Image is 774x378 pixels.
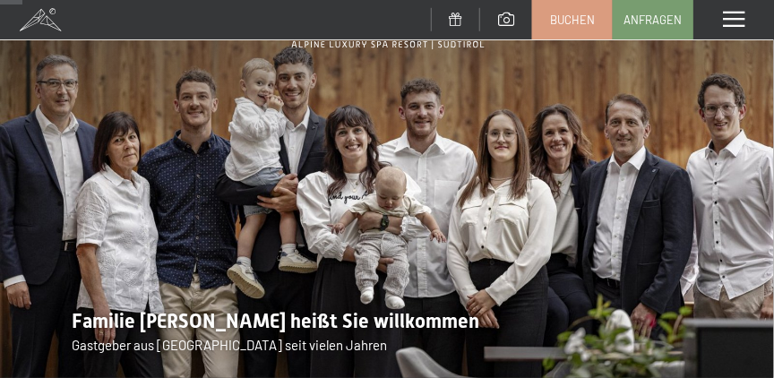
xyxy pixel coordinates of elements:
span: Buchen [550,12,595,28]
span: Anfragen [624,12,683,28]
span: Gastgeber aus [GEOGRAPHIC_DATA] seit vielen Jahren [72,337,387,353]
a: Buchen [533,1,612,39]
a: Anfragen [614,1,692,39]
span: Familie [PERSON_NAME] heißt Sie willkommen [72,310,479,332]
